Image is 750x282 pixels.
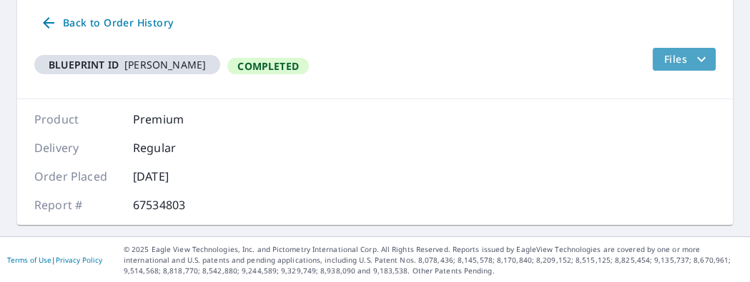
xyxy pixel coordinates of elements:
[40,14,173,32] span: Back to Order History
[34,196,120,213] p: Report #
[124,244,743,276] p: © 2025 Eagle View Technologies, Inc. and Pictometry International Corp. All Rights Reserved. Repo...
[40,58,214,71] span: [PERSON_NAME]
[652,48,716,71] button: filesDropdownBtn-67534803
[133,139,219,156] p: Regular
[7,255,51,265] a: Terms of Use
[34,10,179,36] a: Back to Order History
[56,255,102,265] a: Privacy Policy
[664,51,710,68] span: Files
[133,168,219,185] p: [DATE]
[49,58,119,71] em: Blueprint ID
[34,168,120,185] p: Order Placed
[34,139,120,156] p: Delivery
[133,111,219,128] p: Premium
[34,111,120,128] p: Product
[7,256,102,264] p: |
[133,196,219,213] p: 67534803
[229,59,307,73] span: Completed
